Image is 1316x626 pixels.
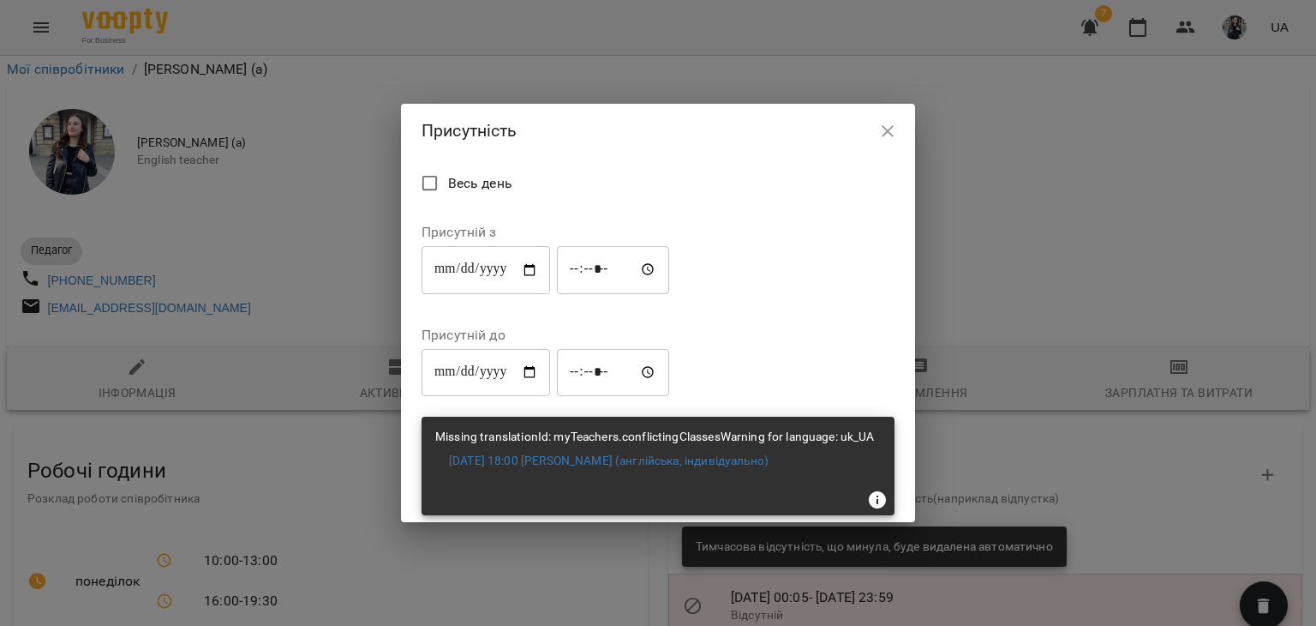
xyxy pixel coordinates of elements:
span: Весь день [448,173,512,194]
a: [DATE] 18:00 [PERSON_NAME] (англійська, індивідуально) [449,453,769,470]
label: Присутній до [422,328,669,342]
ul: Missing translationId: myTeachers.conflictingClassesWarning for language: uk_UA [435,429,875,483]
label: Присутній з [422,226,669,239]
h2: Присутність [422,117,894,144]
